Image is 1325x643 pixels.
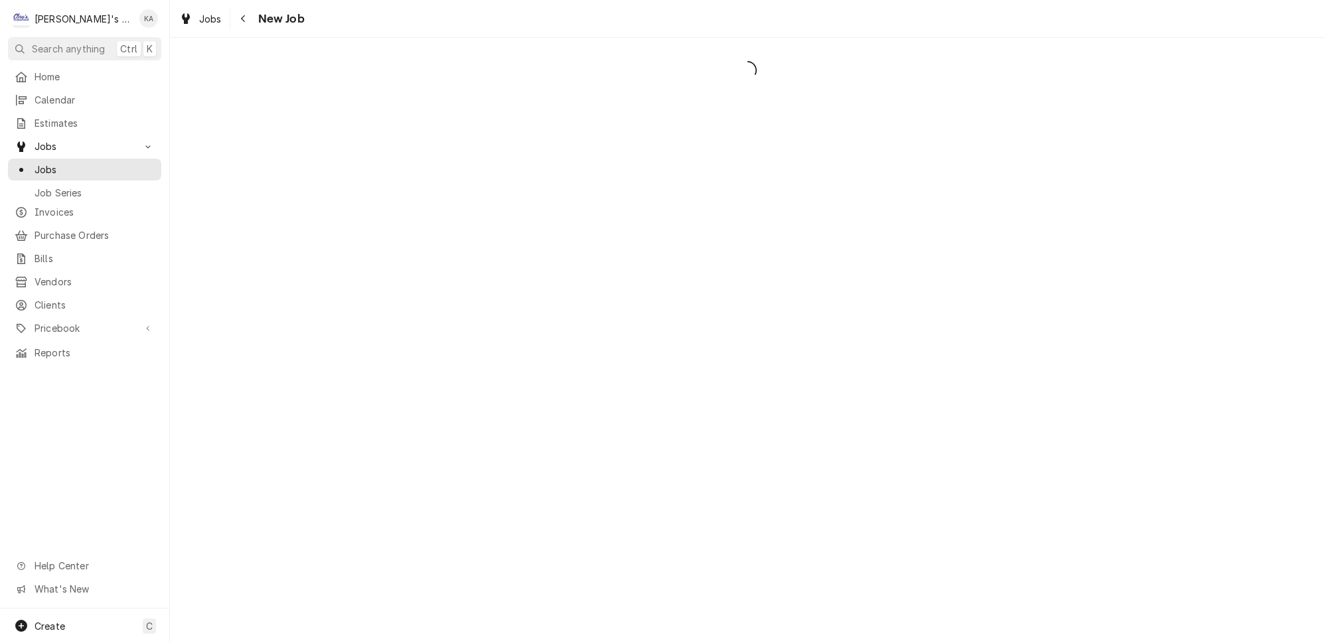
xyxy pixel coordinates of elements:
[35,251,155,265] span: Bills
[8,578,161,600] a: Go to What's New
[35,275,155,289] span: Vendors
[8,317,161,339] a: Go to Pricebook
[8,248,161,269] a: Bills
[199,12,222,26] span: Jobs
[8,182,161,204] a: Job Series
[35,228,155,242] span: Purchase Orders
[8,112,161,134] a: Estimates
[35,70,155,84] span: Home
[35,559,153,573] span: Help Center
[35,163,155,177] span: Jobs
[35,205,155,219] span: Invoices
[120,42,137,56] span: Ctrl
[147,42,153,56] span: K
[35,620,65,632] span: Create
[32,42,105,56] span: Search anything
[8,37,161,60] button: Search anythingCtrlK
[8,135,161,157] a: Go to Jobs
[35,186,155,200] span: Job Series
[170,56,1325,84] span: Loading...
[8,224,161,246] a: Purchase Orders
[12,9,31,28] div: C
[35,582,153,596] span: What's New
[233,8,254,29] button: Navigate back
[35,139,135,153] span: Jobs
[8,271,161,293] a: Vendors
[8,294,161,316] a: Clients
[8,159,161,180] a: Jobs
[35,346,155,360] span: Reports
[12,9,31,28] div: Clay's Refrigeration's Avatar
[139,9,158,28] div: Korey Austin's Avatar
[174,8,227,30] a: Jobs
[139,9,158,28] div: KA
[35,12,132,26] div: [PERSON_NAME]'s Refrigeration
[35,298,155,312] span: Clients
[146,619,153,633] span: C
[8,201,161,223] a: Invoices
[8,89,161,111] a: Calendar
[8,555,161,577] a: Go to Help Center
[35,93,155,107] span: Calendar
[35,321,135,335] span: Pricebook
[254,10,305,28] span: New Job
[8,342,161,364] a: Reports
[8,66,161,88] a: Home
[35,116,155,130] span: Estimates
